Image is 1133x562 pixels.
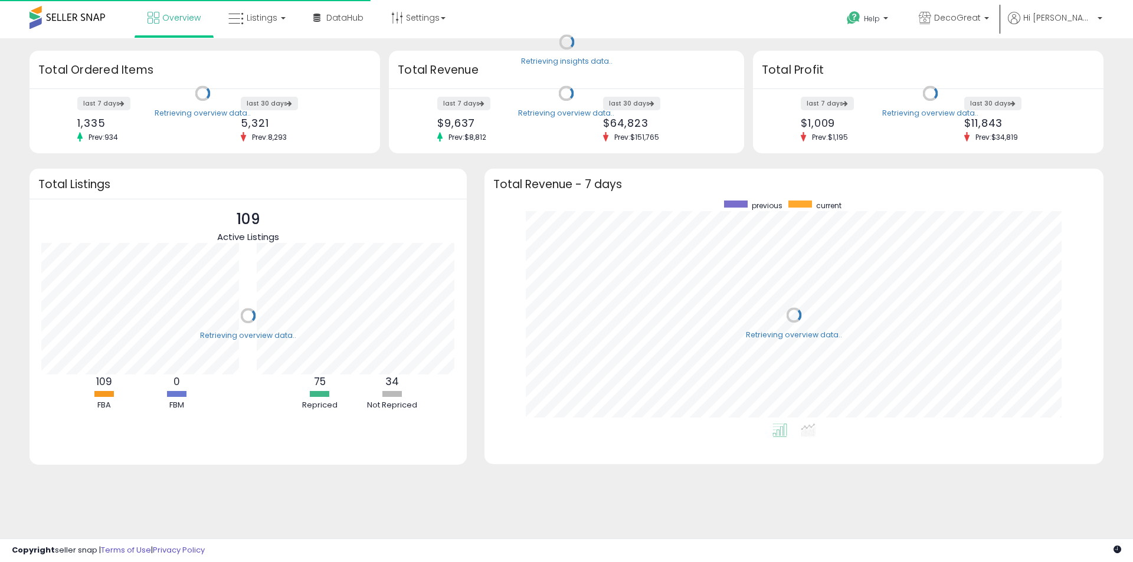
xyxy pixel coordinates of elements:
div: Retrieving overview data.. [518,108,614,119]
span: Help [864,14,880,24]
span: Overview [162,12,201,24]
a: Hi [PERSON_NAME] [1008,12,1102,38]
div: Retrieving overview data.. [155,108,251,119]
div: Retrieving overview data.. [200,330,296,341]
a: Help [837,2,900,38]
span: Listings [247,12,277,24]
span: DataHub [326,12,364,24]
div: Retrieving overview data.. [882,108,978,119]
span: Hi [PERSON_NAME] [1023,12,1094,24]
div: Retrieving overview data.. [746,330,842,340]
span: DecoGreat [934,12,981,24]
i: Get Help [846,11,861,25]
